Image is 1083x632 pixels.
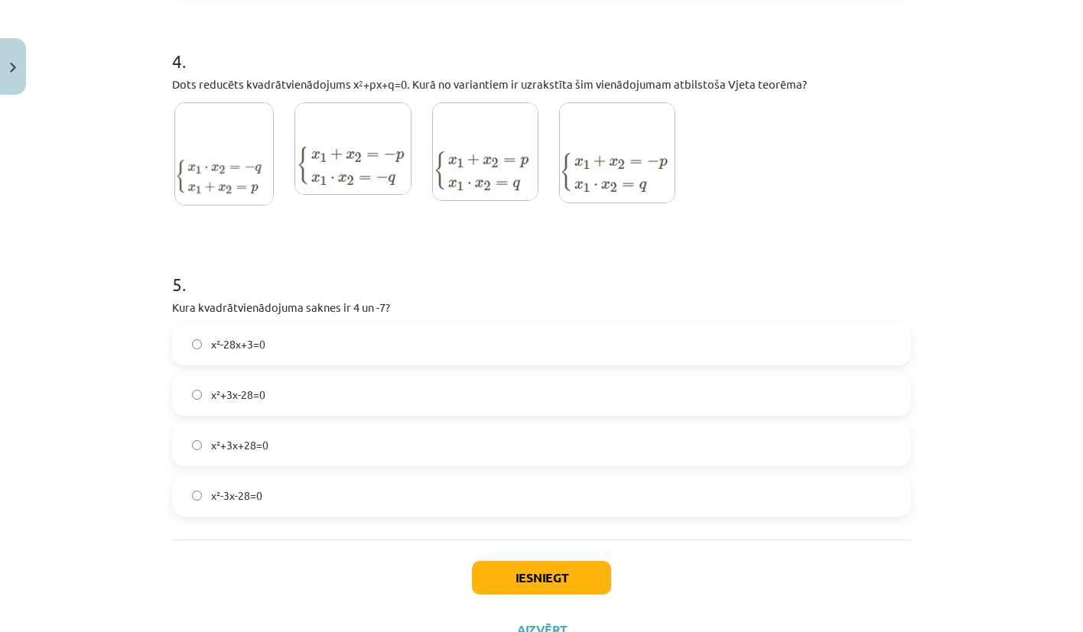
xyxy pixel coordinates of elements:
sup: 2 [359,77,363,89]
input: x²-3x-28=0 [192,491,202,501]
input: x²+3x-28=0 [192,390,202,400]
span: x²+3x+28=0 [211,437,268,453]
img: Ekr%C4%81nuz%C5%86%C4%93mums_2024-10-10_111137.png [294,102,411,195]
img: Ekr%C4%81nuz%C5%86%C4%93mums_2024-10-10_111130.png [174,102,274,206]
span: x²-3x-28=0 [211,488,262,504]
button: Iesniegt [472,561,611,595]
span: x²+3x-28=0 [211,387,265,403]
img: Ekr%C4%81nuz%C5%86%C4%93mums_2024-10-10_111141.png [432,102,538,201]
span: Dots reducēts kvadrātvienādojums x +px+q=0. Kurā no variantiem ir uzrakstīta šim vienādojumam atb... [172,76,807,91]
span: x²-28x+3=0 [211,336,265,352]
h1: 5 . [172,247,911,294]
h1: 4 . [172,24,911,71]
img: icon-close-lesson-0947bae3869378f0d4975bcd49f059093ad1ed9edebbc8119c70593378902aed.svg [10,63,16,73]
input: x²-28x+3=0 [192,339,202,349]
span: Kura kvadrātvienādojuma saknes ir 4 un -7? [172,300,390,314]
input: x²+3x+28=0 [192,440,202,450]
img: Ekr%C4%81nuz%C5%86%C4%93mums_2024-10-10_111134.png [559,102,675,203]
